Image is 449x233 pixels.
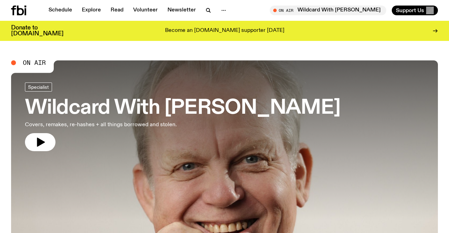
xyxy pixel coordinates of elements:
[129,6,162,15] a: Volunteer
[396,7,424,14] span: Support Us
[28,84,49,89] span: Specialist
[25,121,202,129] p: Covers, remakes, re-hashes + all things borrowed and stolen.
[163,6,200,15] a: Newsletter
[270,6,386,15] button: On AirWildcard With [PERSON_NAME]
[165,28,284,34] p: Become an [DOMAIN_NAME] supporter [DATE]
[25,83,52,92] a: Specialist
[11,25,63,37] h3: Donate to [DOMAIN_NAME]
[392,6,438,15] button: Support Us
[78,6,105,15] a: Explore
[106,6,128,15] a: Read
[23,60,46,66] span: On Air
[25,83,340,151] a: Wildcard With [PERSON_NAME]Covers, remakes, re-hashes + all things borrowed and stolen.
[44,6,76,15] a: Schedule
[25,98,340,118] h3: Wildcard With [PERSON_NAME]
